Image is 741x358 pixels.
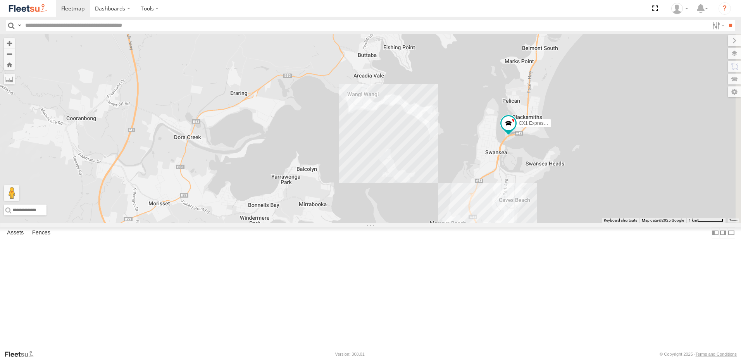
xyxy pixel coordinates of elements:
img: fleetsu-logo-horizontal.svg [8,3,48,14]
label: Fences [28,227,54,238]
button: Map Scale: 1 km per 63 pixels [686,218,725,223]
span: 1 km [689,218,697,222]
button: Zoom in [4,38,15,48]
label: Search Filter Options [709,20,726,31]
span: CX1 Express Ute [519,121,554,126]
label: Search Query [16,20,22,31]
label: Hide Summary Table [727,227,735,239]
label: Assets [3,227,28,238]
label: Measure [4,74,15,84]
a: Visit our Website [4,350,40,358]
span: Map data ©2025 Google [642,218,684,222]
div: Version: 308.01 [335,352,365,356]
button: Keyboard shortcuts [604,218,637,223]
a: Terms and Conditions [696,352,737,356]
label: Dock Summary Table to the Right [719,227,727,239]
div: James Cullen [669,3,691,14]
div: © Copyright 2025 - [660,352,737,356]
a: Terms (opens in new tab) [729,219,738,222]
button: Drag Pegman onto the map to open Street View [4,185,19,201]
button: Zoom Home [4,59,15,70]
label: Dock Summary Table to the Left [712,227,719,239]
label: Map Settings [728,86,741,97]
button: Zoom out [4,48,15,59]
i: ? [719,2,731,15]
